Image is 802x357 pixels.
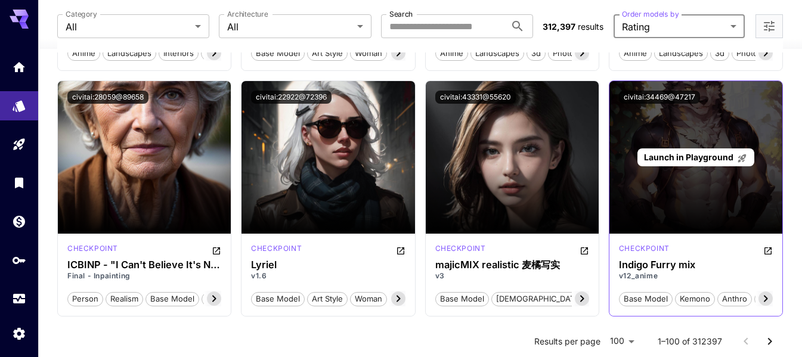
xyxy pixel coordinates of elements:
[435,259,589,271] h3: majicMIX realistic 麦橘写实
[605,333,639,350] div: 100
[251,291,305,306] button: base model
[620,293,672,305] span: base model
[212,243,221,257] button: Open in CivitAI
[580,243,589,257] button: Open in CivitAI
[658,336,722,347] p: 1–100 of 312397
[435,45,468,61] button: anime
[251,243,302,254] p: checkpoint
[619,243,670,257] div: SD 1.5
[620,48,651,60] span: anime
[12,175,26,190] div: Library
[251,271,405,281] p: v1.6
[351,48,386,60] span: woman
[435,291,489,306] button: base model
[732,45,791,61] button: photorealistic
[471,48,524,60] span: landscapes
[491,291,587,306] button: [DEMOGRAPHIC_DATA]
[67,243,118,254] p: checkpoint
[66,9,97,19] label: Category
[619,259,773,271] h3: Indigo Furry mix
[106,291,143,306] button: realism
[103,45,156,61] button: landscapes
[549,48,606,60] span: photorealistic
[389,9,413,19] label: Search
[308,48,347,60] span: art style
[252,48,304,60] span: base model
[675,291,715,306] button: kemono
[527,45,546,61] button: 3d
[251,45,305,61] button: base model
[66,20,190,34] span: All
[754,291,784,306] button: furry
[350,291,387,306] button: woman
[470,45,524,61] button: landscapes
[492,293,587,305] span: [DEMOGRAPHIC_DATA]
[67,91,148,104] button: civitai:28059@89658
[396,243,405,257] button: Open in CivitAI
[655,48,707,60] span: landscapes
[711,48,729,60] span: 3d
[227,20,352,34] span: All
[145,291,199,306] button: base model
[762,19,776,34] button: Open more filters
[548,45,607,61] button: photorealistic
[755,293,783,305] span: furry
[534,336,600,347] p: Results per page
[307,45,348,61] button: art style
[202,293,237,305] span: portrait
[763,243,773,257] button: Open in CivitAI
[12,60,26,74] div: Home
[308,293,347,305] span: art style
[619,91,700,104] button: civitai:34469@47217
[201,45,224,61] button: mix
[67,291,103,306] button: person
[732,48,790,60] span: photorealistic
[619,243,670,254] p: checkpoint
[68,48,100,60] span: anime
[637,148,754,167] a: Launch in Playground
[106,293,143,305] span: realism
[619,45,652,61] button: anime
[578,21,603,32] span: results
[67,259,221,271] h3: ICBINP - "I Can't Believe It's Not Photography"
[435,91,516,104] button: civitai:43331@55620
[103,48,156,60] span: landscapes
[619,291,673,306] button: base model
[159,45,199,61] button: interiors
[12,214,26,229] div: Wallet
[12,291,26,306] div: Usage
[307,291,348,306] button: art style
[435,243,486,257] div: SD 1.5
[717,291,752,306] button: anthro
[350,45,387,61] button: woman
[644,152,733,162] span: Launch in Playground
[67,243,118,257] div: SD 1.5
[622,20,726,34] span: Rating
[202,48,223,60] span: mix
[68,293,103,305] span: person
[159,48,198,60] span: interiors
[12,326,26,341] div: Settings
[251,91,332,104] button: civitai:22922@72396
[543,21,575,32] span: 312,397
[435,271,589,281] p: v3
[619,271,773,281] p: v12_anime
[12,95,26,110] div: Models
[676,293,714,305] span: kemono
[227,9,268,19] label: Architecture
[251,243,302,257] div: SD 1.5
[252,293,304,305] span: base model
[12,253,26,268] div: API Keys
[527,48,545,60] span: 3d
[710,45,729,61] button: 3d
[718,293,751,305] span: anthro
[436,293,488,305] span: base model
[654,45,708,61] button: landscapes
[67,45,100,61] button: anime
[67,271,221,281] p: Final - Inpainting
[251,259,405,271] h3: Lyriel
